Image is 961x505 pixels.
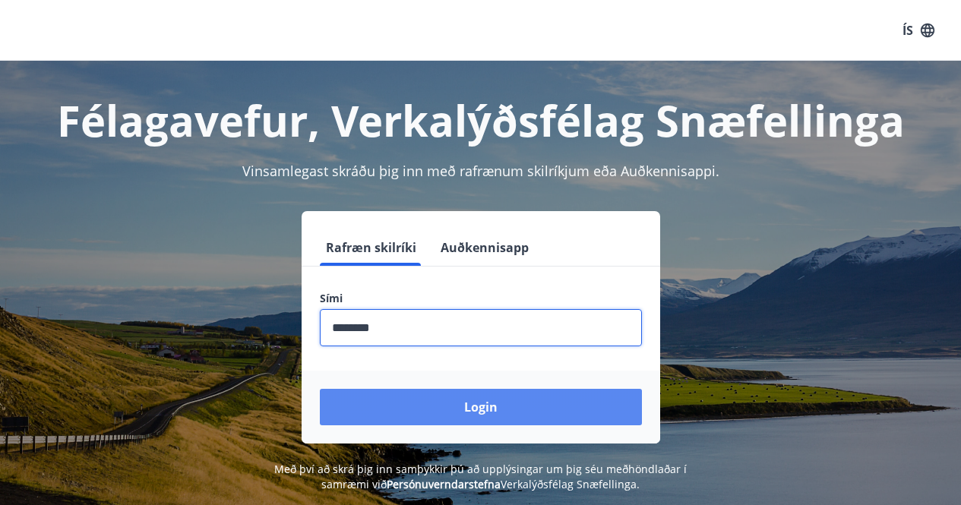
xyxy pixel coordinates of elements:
[320,229,422,266] button: Rafræn skilríki
[18,91,943,149] h1: Félagavefur, Verkalýðsfélag Snæfellinga
[320,291,642,306] label: Sími
[387,477,501,491] a: Persónuverndarstefna
[894,17,943,44] button: ÍS
[242,162,719,180] span: Vinsamlegast skráðu þig inn með rafrænum skilríkjum eða Auðkennisappi.
[435,229,535,266] button: Auðkennisapp
[274,462,687,491] span: Með því að skrá þig inn samþykkir þú að upplýsingar um þig séu meðhöndlaðar í samræmi við Verkalý...
[320,389,642,425] button: Login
